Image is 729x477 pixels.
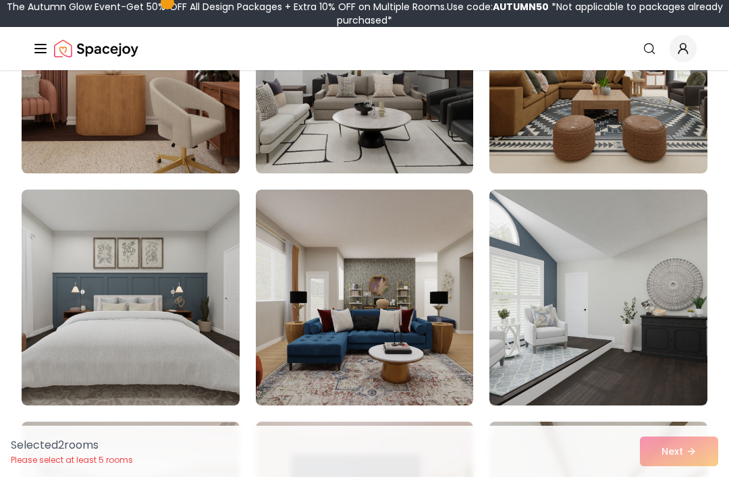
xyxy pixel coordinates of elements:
img: Room room-9 [489,190,707,405]
p: Selected 2 room s [11,437,133,453]
img: Room room-8 [256,190,474,405]
img: Spacejoy Logo [54,35,138,62]
a: Spacejoy [54,35,138,62]
nav: Global [32,27,697,70]
p: Please select at least 5 rooms [11,455,133,466]
img: Room room-7 [22,190,240,405]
